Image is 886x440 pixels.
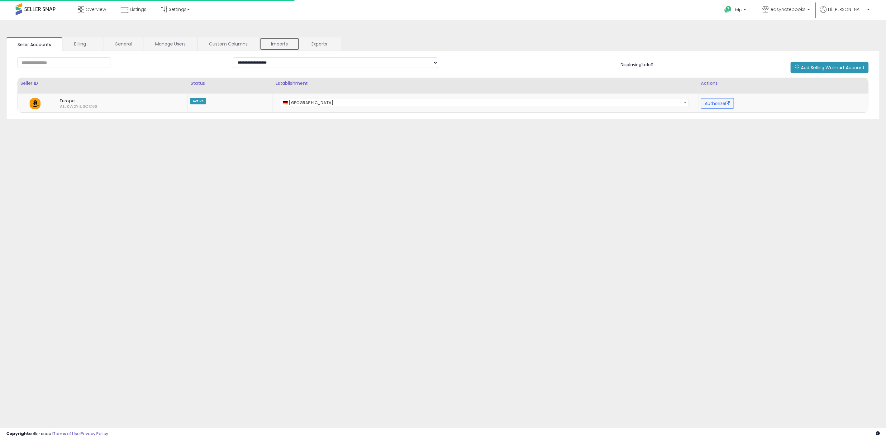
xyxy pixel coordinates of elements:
a: Custom Columns [198,37,259,50]
div: Actions [701,80,866,87]
a: Exports [300,37,340,50]
span: easynotebooks [770,6,806,12]
span: Active [190,98,206,104]
a: Help [719,1,752,20]
a: Manage Users [144,37,197,50]
span: Europe [55,98,174,104]
span: Displaying 1 to 1 of 1 [621,62,654,68]
span: Add Selling Walmart Account [801,65,865,71]
span: A1JKW2YIU3CC6S [55,104,75,109]
span: Help [733,7,742,12]
div: Establishment [275,80,696,87]
a: Hi [PERSON_NAME] [820,6,870,20]
button: Authorize [701,98,734,109]
a: Imports [260,37,299,50]
span: Hi [PERSON_NAME] [828,6,865,12]
a: Seller Accounts [6,37,62,51]
span: Overview [86,6,106,12]
a: Billing [63,37,102,50]
a: General [103,37,143,50]
button: Add Selling Walmart Account [791,62,869,73]
div: Seller ID [20,80,185,87]
i: Get Help [724,6,732,13]
span: 🇩🇪 Germany [280,98,688,107]
div: Status [190,80,270,87]
img: amazon.png [30,98,40,109]
span: Listings [130,6,146,12]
